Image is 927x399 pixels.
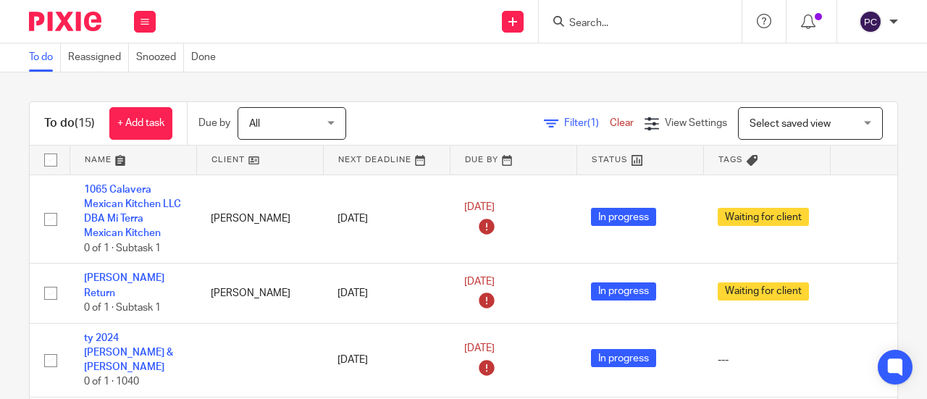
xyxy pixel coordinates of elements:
a: + Add task [109,107,172,140]
span: All [249,119,260,129]
td: [DATE] [323,264,450,323]
a: To do [29,43,61,72]
h1: To do [44,116,95,131]
td: [PERSON_NAME] [196,175,323,264]
span: 0 of 1 · Subtask 1 [84,243,161,253]
a: Clear [610,118,634,128]
a: ty 2024 [PERSON_NAME] & [PERSON_NAME] [84,333,173,373]
span: Select saved view [750,119,831,129]
span: In progress [591,208,656,226]
img: Pixie [29,12,101,31]
a: Done [191,43,223,72]
span: In progress [591,349,656,367]
a: Snoozed [136,43,184,72]
span: [DATE] [464,202,495,212]
a: Reassigned [68,43,129,72]
span: 0 of 1 · Subtask 1 [84,303,161,313]
div: --- [718,353,815,367]
td: [DATE] [323,323,450,398]
td: [PERSON_NAME] [196,264,323,323]
span: View Settings [665,118,727,128]
span: Filter [564,118,610,128]
span: Tags [718,156,743,164]
span: Waiting for client [718,282,809,301]
span: [DATE] [464,343,495,353]
span: 0 of 1 · 1040 [84,377,139,387]
span: (15) [75,117,95,129]
span: (1) [587,118,599,128]
span: [DATE] [464,277,495,287]
p: Due by [198,116,230,130]
span: Waiting for client [718,208,809,226]
a: 1065 Calavera Mexican Kitchen LLC DBA Mi Terra Mexican Kitchen [84,185,181,239]
input: Search [568,17,698,30]
a: [PERSON_NAME] Return [84,273,164,298]
img: svg%3E [859,10,882,33]
span: In progress [591,282,656,301]
td: [DATE] [323,175,450,264]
